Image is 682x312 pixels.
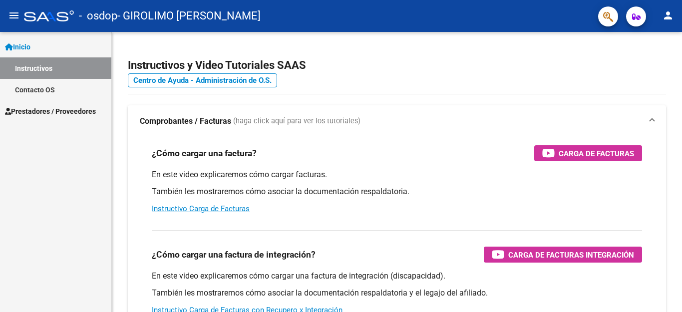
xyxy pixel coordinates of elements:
button: Carga de Facturas [534,145,642,161]
span: Carga de Facturas [559,147,634,160]
span: - GIROLIMO [PERSON_NAME] [117,5,261,27]
h3: ¿Cómo cargar una factura? [152,146,257,160]
p: En este video explicaremos cómo cargar facturas. [152,169,642,180]
a: Instructivo Carga de Facturas [152,204,250,213]
mat-icon: person [662,9,674,21]
mat-icon: menu [8,9,20,21]
p: En este video explicaremos cómo cargar una factura de integración (discapacidad). [152,271,642,282]
p: También les mostraremos cómo asociar la documentación respaldatoria y el legajo del afiliado. [152,288,642,299]
span: Prestadores / Proveedores [5,106,96,117]
h3: ¿Cómo cargar una factura de integración? [152,248,316,262]
button: Carga de Facturas Integración [484,247,642,263]
span: Inicio [5,41,30,52]
iframe: Intercom live chat [648,278,672,302]
span: (haga click aquí para ver los tutoriales) [233,116,360,127]
strong: Comprobantes / Facturas [140,116,231,127]
p: También les mostraremos cómo asociar la documentación respaldatoria. [152,186,642,197]
span: Carga de Facturas Integración [508,249,634,261]
h2: Instructivos y Video Tutoriales SAAS [128,56,666,75]
mat-expansion-panel-header: Comprobantes / Facturas (haga click aquí para ver los tutoriales) [128,105,666,137]
span: - osdop [79,5,117,27]
a: Centro de Ayuda - Administración de O.S. [128,73,277,87]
